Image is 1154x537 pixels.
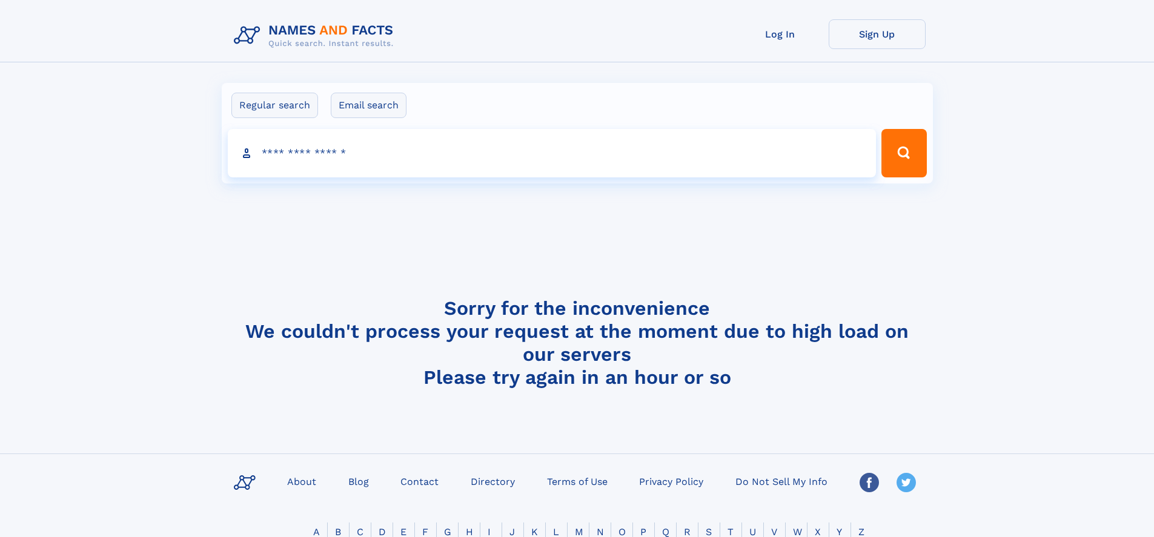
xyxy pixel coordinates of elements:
a: Contact [396,472,443,490]
h4: Sorry for the inconvenience We couldn't process your request at the moment due to high load on ou... [229,297,926,389]
a: Terms of Use [542,472,612,490]
input: search input [228,129,877,177]
label: Regular search [231,93,318,118]
a: Log In [732,19,829,49]
img: Facebook [860,473,879,492]
a: Sign Up [829,19,926,49]
img: Logo Names and Facts [229,19,403,52]
a: Do Not Sell My Info [731,472,832,490]
img: Twitter [897,473,916,492]
button: Search Button [881,129,926,177]
label: Email search [331,93,406,118]
a: About [282,472,321,490]
a: Privacy Policy [634,472,708,490]
a: Directory [466,472,520,490]
a: Blog [343,472,374,490]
